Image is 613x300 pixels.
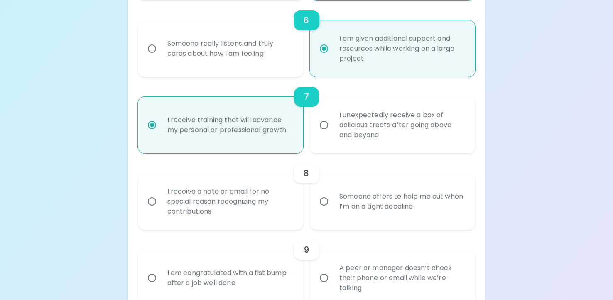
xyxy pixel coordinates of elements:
div: I unexpectedly receive a box of delicious treats after going above and beyond [333,100,471,150]
div: Someone really listens and truly cares about how I am feeling [161,29,299,69]
div: I receive training that will advance my personal or professional growth [161,105,299,145]
h6: 7 [304,90,309,103]
div: I am congratulated with a fist bump after a job well done [161,258,299,298]
div: Someone offers to help me out when I’m on a tight deadline [333,182,471,221]
h6: 6 [304,14,309,27]
div: I am given additional support and resources while working on a large project [333,24,471,74]
div: choice-group-check [138,153,476,230]
h6: 9 [304,243,309,256]
h6: 8 [304,167,309,180]
div: choice-group-check [138,0,476,77]
div: choice-group-check [138,77,476,153]
div: I receive a note or email for no special reason recognizing my contributions [161,177,299,226]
